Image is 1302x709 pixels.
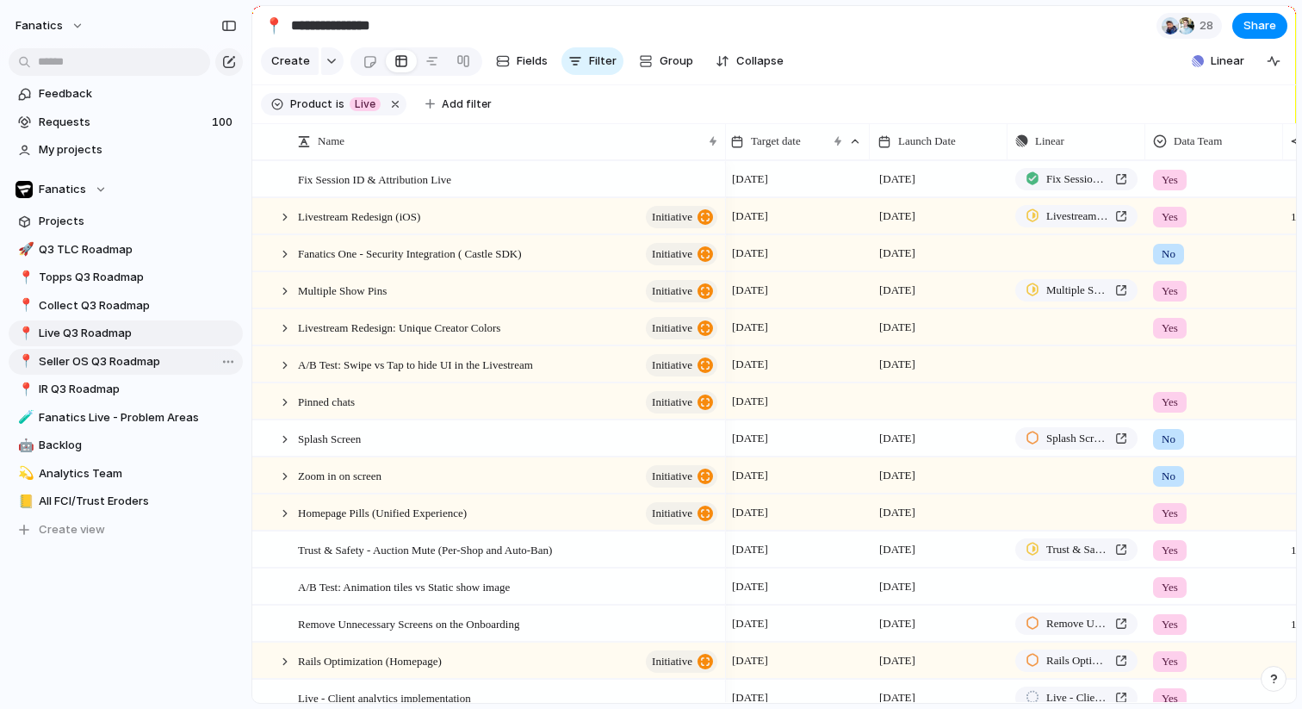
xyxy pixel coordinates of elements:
a: 🧪Fanatics Live - Problem Areas [9,405,243,431]
span: Livestream Redesign: Unique Creator Colors [298,317,500,337]
span: Fix Session ID & Attribution Live [1046,171,1108,188]
button: initiative [646,465,717,488]
span: initiative [652,464,692,488]
span: [DATE] [728,169,772,190]
button: Linear [1185,48,1251,74]
span: Target date [751,133,801,150]
div: 📍Live Q3 Roadmap [9,320,243,346]
a: 📍Collect Q3 Roadmap [9,293,243,319]
a: Remove Unnecessary Screens on the Onboarding [1015,613,1138,635]
button: Add filter [415,92,502,116]
div: 📒 [18,492,30,512]
a: Requests100 [9,109,243,135]
span: Livestream Redesign (iOS and Android) [1046,208,1108,225]
span: Yes [1162,394,1178,411]
span: is [336,96,344,112]
span: initiative [652,353,692,377]
button: initiative [646,354,717,376]
button: 📍 [15,381,33,398]
a: 📒All FCI/Trust Eroders [9,488,243,514]
span: Yes [1162,616,1178,633]
span: Add filter [442,96,492,112]
span: Multiple Show Pins [298,280,387,300]
a: Trust & Safety - Auction Mute (Per-Shop and Auto-Ban) [1015,538,1138,561]
span: Yes [1162,208,1178,226]
span: [DATE] [728,502,772,523]
span: [DATE] [875,317,920,338]
a: Splash Screen [1015,427,1138,450]
span: Splash Screen [1046,430,1108,447]
div: 📍 [18,295,30,315]
span: Filter [589,53,617,70]
a: 📍Topps Q3 Roadmap [9,264,243,290]
span: [DATE] [875,280,920,301]
a: 💫Analytics Team [9,461,243,487]
a: 🤖Backlog [9,432,243,458]
button: initiative [646,502,717,525]
button: Fanatics [9,177,243,202]
span: [DATE] [728,391,772,412]
span: All FCI/Trust Eroders [39,493,237,510]
span: [DATE] [728,280,772,301]
button: Group [630,47,702,75]
button: 📍 [15,297,33,314]
span: Q3 TLC Roadmap [39,241,237,258]
span: My projects [39,141,237,159]
button: Fields [489,47,555,75]
div: 📍 [264,14,283,37]
button: initiative [646,206,717,228]
span: Pinned chats [298,391,355,411]
span: 28 [1200,17,1218,34]
span: No [1162,431,1175,448]
span: Requests [39,114,207,131]
span: initiative [652,650,692,674]
span: [DATE] [728,613,772,634]
span: [DATE] [875,169,920,190]
span: Group [660,53,693,70]
span: Linear [1035,133,1064,150]
a: 📍Seller OS Q3 Roadmap [9,349,243,375]
span: Name [318,133,344,150]
span: [DATE] [875,465,920,486]
span: Fanatics One - Security Integration ( Castle SDK) [298,243,522,263]
span: Yes [1162,505,1178,522]
span: initiative [652,316,692,340]
a: Live - Client analytics implementation [1015,687,1138,709]
span: Trust & Safety - Auction Mute (Per-Shop and Auto-Ban) [298,539,552,559]
span: [DATE] [728,428,772,449]
span: No [1162,468,1175,485]
button: 📍 [15,269,33,286]
span: fanatics [15,17,63,34]
span: Yes [1162,579,1178,596]
button: Create view [9,517,243,543]
span: [DATE] [728,317,772,338]
span: Data Team [1174,133,1222,150]
button: Create [261,47,319,75]
span: A/B Test: Swipe vs Tap to hide UI in the Livestream [298,354,533,374]
button: Filter [561,47,623,75]
button: 📍 [260,12,288,40]
div: 🤖 [18,436,30,456]
span: 100 [212,114,236,131]
span: [DATE] [728,687,772,708]
button: 📍 [15,353,33,370]
span: Remove Unnecessary Screens on the Onboarding [298,613,519,633]
div: 📍 [18,380,30,400]
button: Collapse [709,47,790,75]
button: Live [346,95,384,114]
a: My projects [9,137,243,163]
span: Analytics Team [39,465,237,482]
span: [DATE] [728,539,772,560]
span: A/B Test: Animation tiles vs Static show image [298,576,510,596]
span: Seller OS Q3 Roadmap [39,353,237,370]
span: Live Q3 Roadmap [39,325,237,342]
span: [DATE] [728,206,772,227]
div: 💫 [18,463,30,483]
span: Yes [1162,320,1178,337]
span: [DATE] [728,354,772,375]
span: Yes [1162,542,1178,559]
span: Yes [1162,690,1178,707]
button: 🤖 [15,437,33,454]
